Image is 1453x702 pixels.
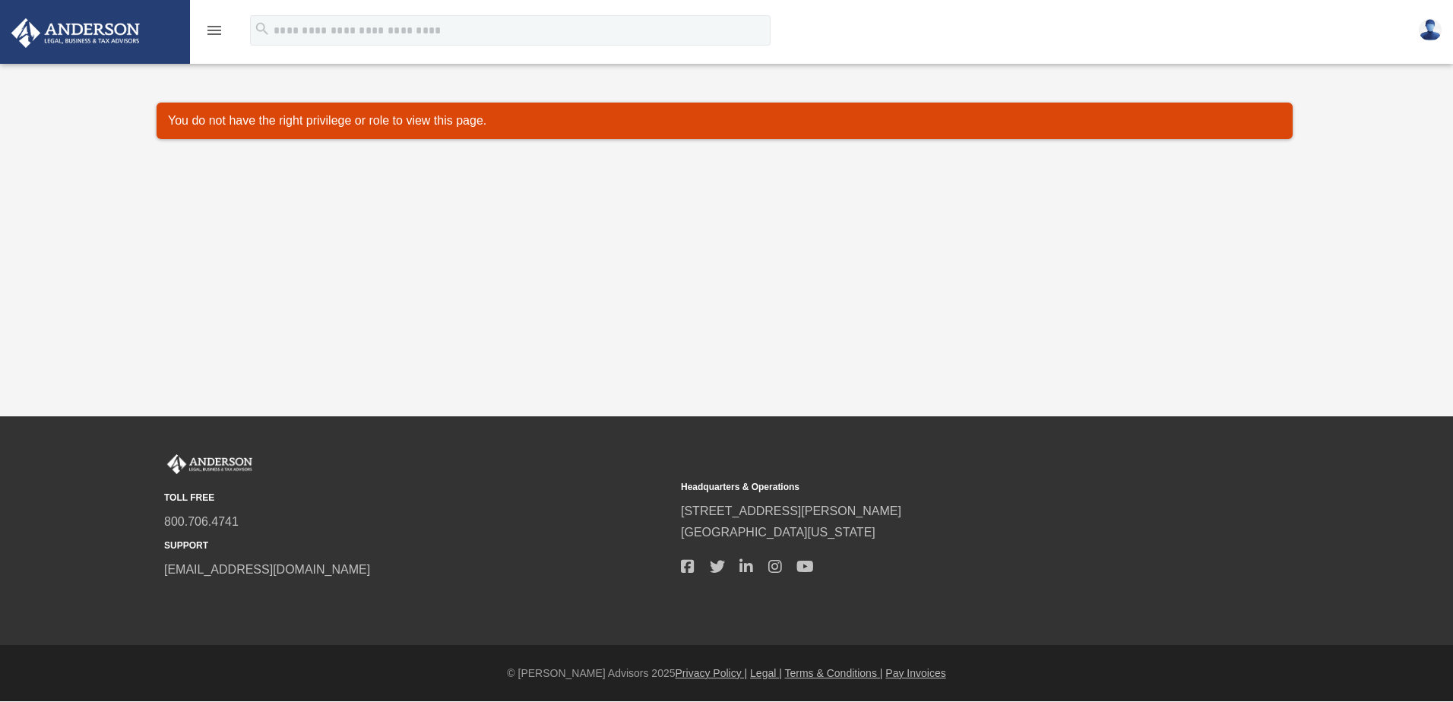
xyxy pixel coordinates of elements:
small: SUPPORT [164,538,670,554]
i: search [254,21,271,37]
a: Legal | [750,667,782,679]
img: Anderson Advisors Platinum Portal [7,18,144,48]
a: Privacy Policy | [676,667,748,679]
i: menu [205,21,223,40]
small: Headquarters & Operations [681,479,1187,495]
img: Anderson Advisors Platinum Portal [164,454,255,474]
a: 800.706.4741 [164,515,239,528]
a: [EMAIL_ADDRESS][DOMAIN_NAME] [164,563,370,576]
a: [STREET_ADDRESS][PERSON_NAME] [681,504,901,517]
a: Pay Invoices [885,667,945,679]
a: Terms & Conditions | [785,667,883,679]
a: menu [205,27,223,40]
img: User Pic [1419,19,1442,41]
small: TOLL FREE [164,490,670,506]
p: You do not have the right privilege or role to view this page. [168,110,1281,131]
a: [GEOGRAPHIC_DATA][US_STATE] [681,526,875,539]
